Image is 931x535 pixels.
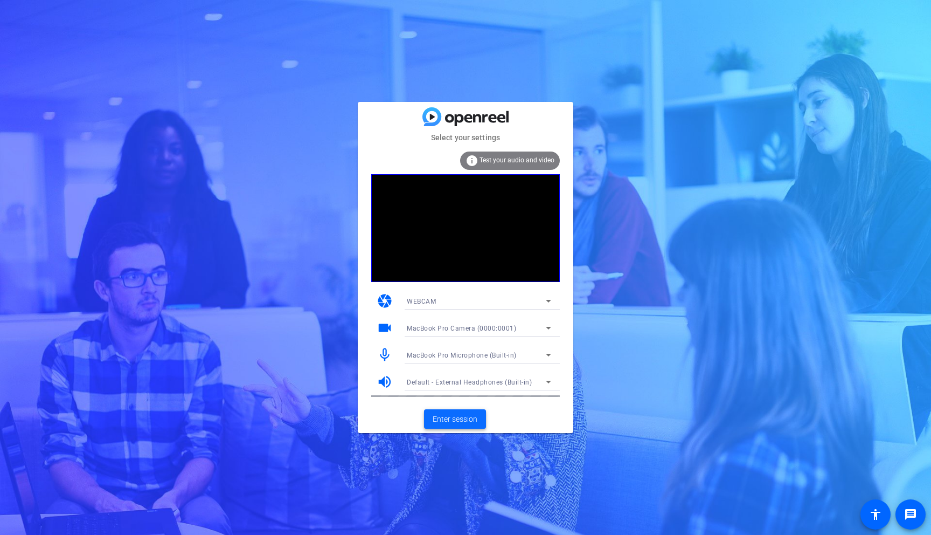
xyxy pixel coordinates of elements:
span: Default - External Headphones (Built-in) [407,379,532,386]
mat-icon: info [465,154,478,167]
span: MacBook Pro Camera (0000:0001) [407,325,516,332]
span: Enter session [433,414,477,425]
mat-icon: message [904,508,917,521]
mat-card-subtitle: Select your settings [358,132,573,143]
span: Test your audio and video [480,156,554,164]
mat-icon: mic_none [377,347,393,363]
img: blue-gradient.svg [422,107,509,126]
button: Enter session [424,409,486,429]
mat-icon: videocam [377,320,393,336]
mat-icon: camera [377,293,393,309]
span: MacBook Pro Microphone (Built-in) [407,352,517,359]
span: WEBCAM [407,298,436,305]
mat-icon: accessibility [869,508,882,521]
mat-icon: volume_up [377,374,393,390]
